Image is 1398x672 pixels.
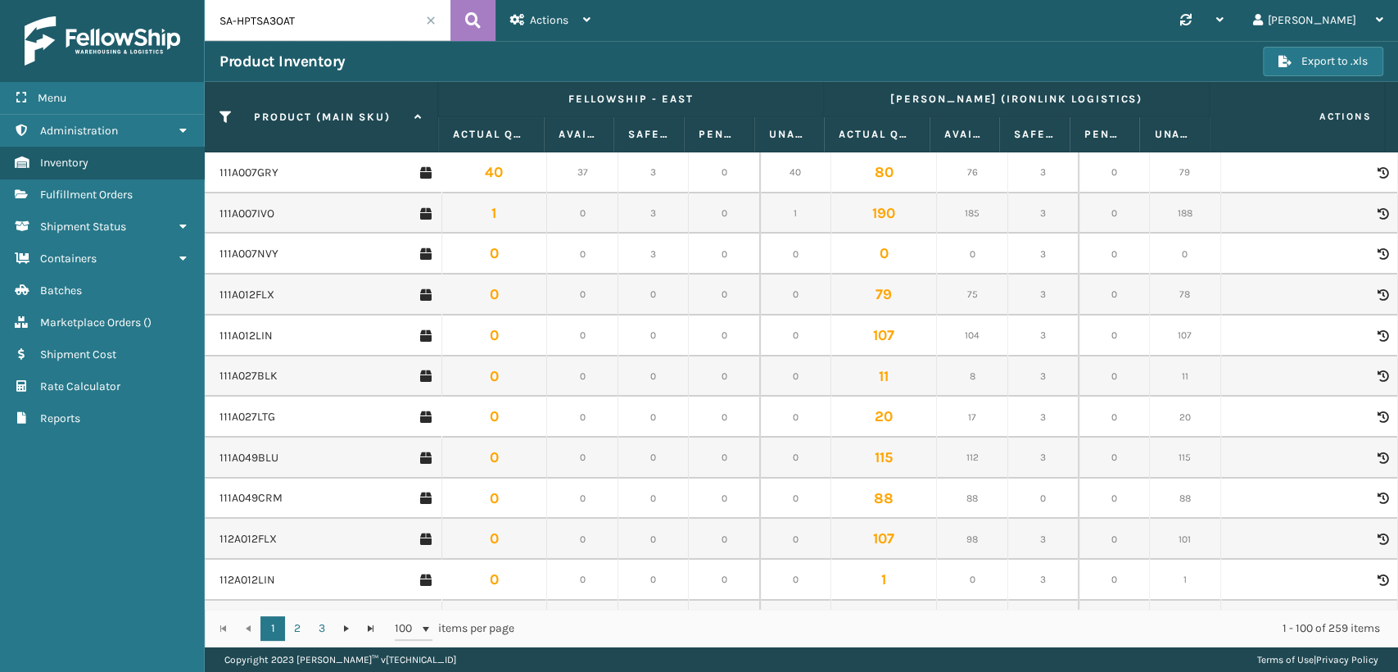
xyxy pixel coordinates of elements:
td: 98 [937,519,1008,560]
i: Product Activity [1378,493,1387,504]
div: | [1257,647,1378,672]
td: 3 [618,193,690,234]
a: 111A049BLU [219,450,278,466]
td: 0 [689,479,760,520]
td: 0 [547,560,618,601]
td: 0 [1079,397,1150,438]
td: 104 [937,316,1008,356]
td: 190 [831,193,938,234]
td: 0 [547,397,618,438]
label: Available [944,127,984,142]
td: 101 [1150,519,1221,560]
td: 0 [760,275,831,316]
a: 3 [310,616,334,641]
p: Copyright 2023 [PERSON_NAME]™ v [TECHNICAL_ID] [224,647,456,672]
label: Fellowship - East [453,92,808,107]
i: Product Activity [1378,534,1387,545]
td: 0 [441,519,548,560]
label: Actual Quantity [839,127,913,142]
i: Product Activity [1378,208,1387,220]
a: 111A007NVY [219,246,278,262]
td: 0 [1079,356,1150,397]
td: 8 [937,356,1008,397]
td: 0 [689,316,760,356]
td: 0 [441,316,548,356]
td: 54 [1150,601,1221,642]
label: Safety [628,127,668,142]
td: 1 [1150,560,1221,601]
td: 0 [760,560,831,601]
td: 0 [1079,438,1150,479]
a: 2 [285,616,310,641]
td: 0 [441,275,548,316]
i: Product Activity [1378,330,1387,342]
td: 40 [441,152,548,193]
td: 107 [1150,316,1221,356]
td: 0 [547,519,618,560]
td: 0 [1079,519,1150,560]
td: 0 [689,519,760,560]
span: 100 [395,620,419,637]
label: Product (MAIN SKU) [238,110,406,125]
td: 0 [441,479,548,520]
td: 3 [1008,601,1079,642]
td: 3 [1008,438,1079,479]
td: 0 [760,601,831,642]
a: 1 [260,616,285,641]
td: 3 [1008,356,1079,397]
td: 0 [689,560,760,601]
td: 0 [547,601,618,642]
td: 0 [689,234,760,275]
td: 0 [441,601,548,642]
span: Shipment Status [40,220,126,234]
td: 0 [618,356,690,397]
td: 0 [760,316,831,356]
td: 0 [760,356,831,397]
td: 0 [760,519,831,560]
td: 79 [1150,152,1221,193]
td: 185 [937,193,1008,234]
td: 112 [937,438,1008,479]
td: 0 [1150,234,1221,275]
td: 0 [1079,152,1150,193]
span: Go to the next page [340,622,353,635]
td: 0 [547,356,618,397]
label: Pending [699,127,739,142]
td: 0 [441,438,548,479]
td: 11 [1150,356,1221,397]
i: Product Activity [1378,370,1387,382]
td: 3 [1008,193,1079,234]
td: 0 [1079,560,1150,601]
span: Menu [38,91,66,105]
td: 0 [441,356,548,397]
td: 0 [618,519,690,560]
td: 115 [831,438,938,479]
td: 3 [1008,397,1079,438]
button: Export to .xls [1263,47,1383,76]
span: items per page [395,616,514,641]
span: Reports [40,411,80,425]
i: Product Activity [1378,289,1387,301]
td: 0 [547,479,618,520]
td: 115 [1150,438,1221,479]
td: 0 [618,479,690,520]
td: 0 [760,397,831,438]
td: 3 [1008,234,1079,275]
td: 20 [1150,397,1221,438]
td: 78 [1150,275,1221,316]
td: 3 [1008,519,1079,560]
td: 0 [689,275,760,316]
label: Unallocated [769,127,809,142]
td: 107 [831,316,938,356]
label: Pending [1084,127,1124,142]
span: Inventory [40,156,88,170]
td: 79 [831,275,938,316]
a: Go to the last page [359,616,383,641]
span: Shipment Cost [40,347,116,361]
a: 111A027LTG [219,409,275,425]
td: 11 [831,356,938,397]
a: 111A027BLK [219,368,278,384]
h3: Product Inventory [219,52,346,71]
a: 111A007GRY [219,165,278,181]
td: 80 [831,152,938,193]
